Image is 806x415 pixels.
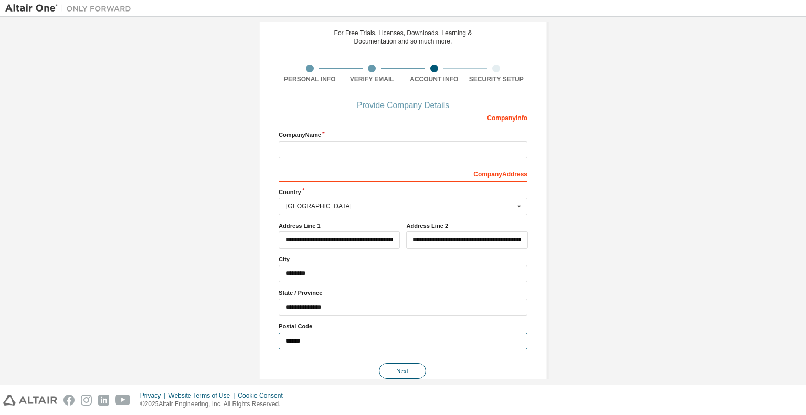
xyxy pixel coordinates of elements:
div: Verify Email [341,75,404,83]
img: linkedin.svg [98,395,109,406]
label: State / Province [279,289,527,297]
img: Altair One [5,3,136,14]
div: Company Info [279,109,527,125]
div: [GEOGRAPHIC_DATA] [286,203,514,209]
label: Address Line 1 [279,221,400,230]
label: City [279,255,527,263]
div: Privacy [140,391,168,400]
label: Country [279,188,527,196]
label: Company Name [279,131,527,139]
div: Company Address [279,165,527,182]
div: Create an Altair One Account [322,10,484,23]
div: Account Info [403,75,465,83]
div: Security Setup [465,75,528,83]
img: instagram.svg [81,395,92,406]
button: Next [379,363,426,379]
div: Website Terms of Use [168,391,238,400]
img: altair_logo.svg [3,395,57,406]
div: Personal Info [279,75,341,83]
img: youtube.svg [115,395,131,406]
div: Provide Company Details [279,102,527,109]
div: Cookie Consent [238,391,289,400]
label: Address Line 2 [406,221,527,230]
img: facebook.svg [63,395,75,406]
p: © 2025 Altair Engineering, Inc. All Rights Reserved. [140,400,289,409]
label: Postal Code [279,322,527,331]
div: For Free Trials, Licenses, Downloads, Learning & Documentation and so much more. [334,29,472,46]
